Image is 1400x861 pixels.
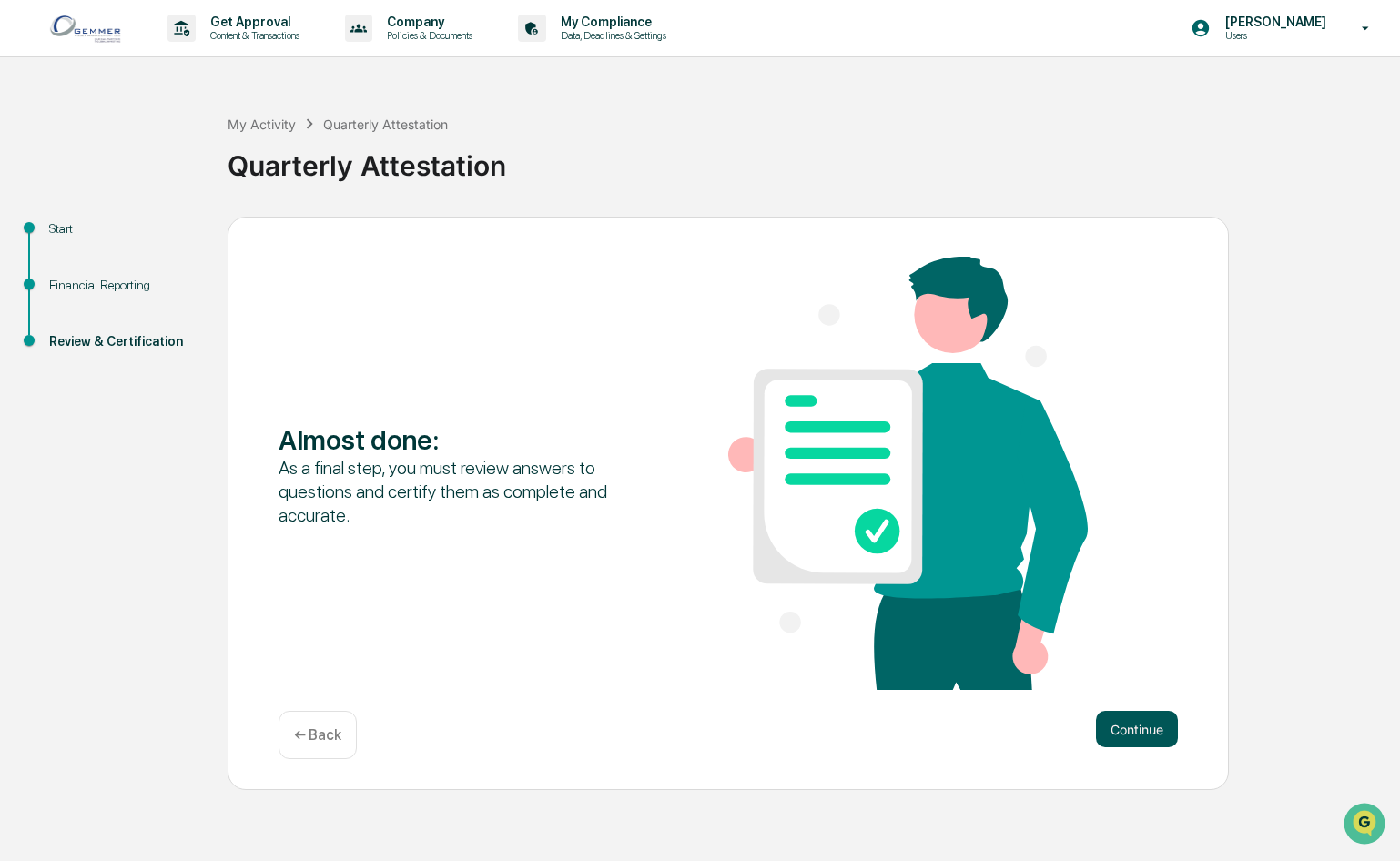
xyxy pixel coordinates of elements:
[18,266,33,280] div: 🔎
[196,29,309,42] p: Content & Transactions
[132,231,147,246] div: 🗄️
[1211,29,1335,42] p: Users
[62,157,230,172] div: We're available if you need us!
[228,135,1391,182] div: Quarterly Attestation
[11,222,125,255] a: 🖐️Preclearance
[546,29,675,42] p: Data, Deadlines & Settings
[294,726,341,744] p: ← Back
[309,145,331,167] button: Start new chat
[11,257,122,289] a: 🔎Data Lookup
[196,15,309,29] p: Get Approval
[125,222,233,255] a: 🗄️Attestations
[49,276,198,295] div: Financial Reporting
[728,257,1088,690] img: Almost done
[44,10,131,46] img: logo
[150,229,226,248] span: Attestations
[1211,15,1335,29] p: [PERSON_NAME]
[323,116,448,132] div: Quarterly Attestation
[1342,801,1391,850] iframe: Open customer support
[1096,711,1178,747] button: Continue
[181,309,220,322] span: Pylon
[36,229,117,248] span: Preclearance
[18,231,33,246] div: 🖐️
[372,15,482,29] p: Company
[128,308,220,322] a: Powered byPylon
[546,15,675,29] p: My Compliance
[372,29,482,42] p: Policies & Documents
[62,139,299,157] div: Start new chat
[279,423,638,456] div: Almost done :
[49,332,198,351] div: Review & Certification
[18,38,331,67] p: How can we help?
[18,139,51,172] img: 1746055101610-c473b297-6a78-478c-a979-82029cc54cd1
[228,116,296,132] div: My Activity
[49,219,198,238] div: Start
[36,264,115,282] span: Data Lookup
[279,456,638,527] div: As a final step, you must review answers to questions and certify them as complete and accurate.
